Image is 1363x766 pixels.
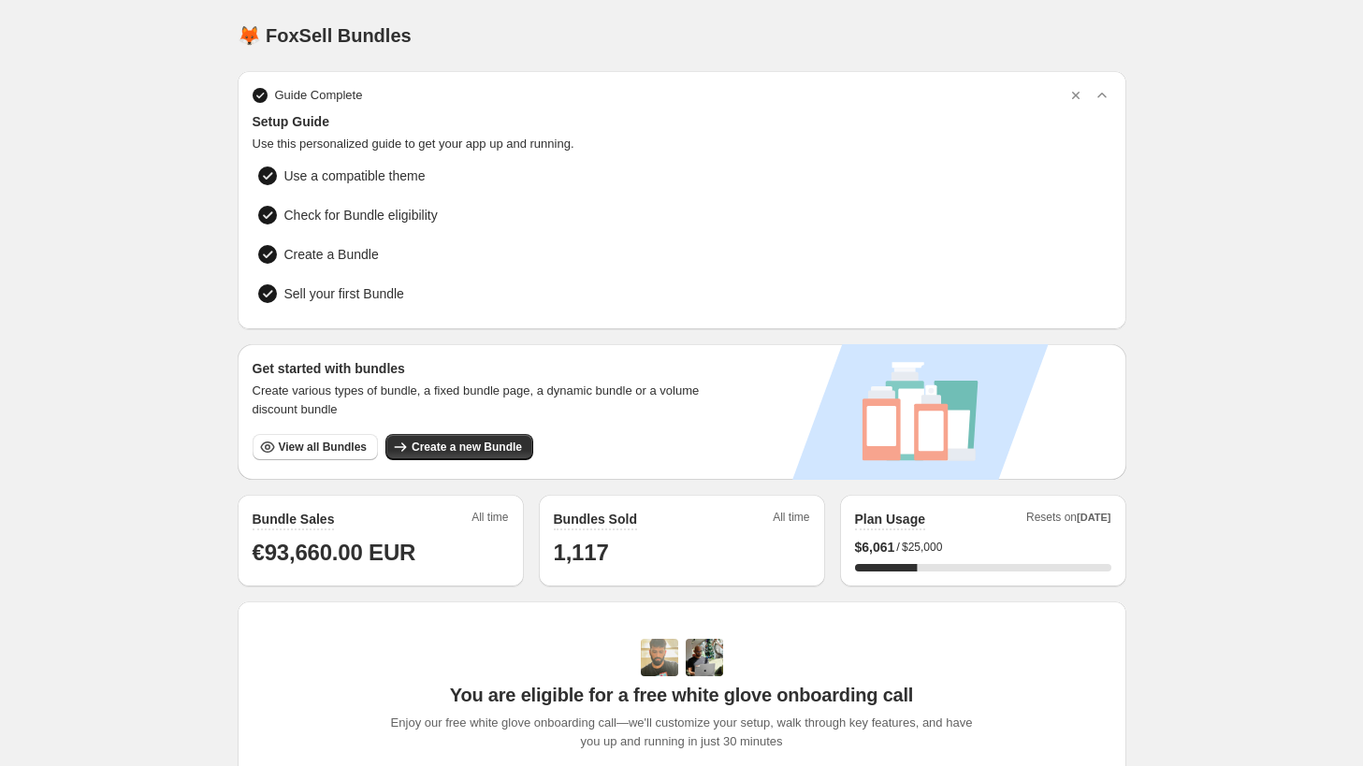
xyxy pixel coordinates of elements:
span: Sell your first Bundle [284,284,404,303]
span: Create a Bundle [284,245,379,264]
h1: 🦊 FoxSell Bundles [238,24,412,47]
img: Adi [641,639,678,676]
button: Create a new Bundle [385,434,533,460]
span: Resets on [1026,510,1111,530]
div: / [855,538,1111,556]
h3: Get started with bundles [253,359,718,378]
span: $25,000 [902,540,942,555]
span: All time [471,510,508,530]
span: $ 6,061 [855,538,895,556]
span: Use a compatible theme [284,166,426,185]
span: Create a new Bundle [412,440,522,455]
span: [DATE] [1077,512,1110,523]
button: View all Bundles [253,434,378,460]
h1: €93,660.00 EUR [253,538,509,568]
span: Check for Bundle eligibility [284,206,438,224]
img: Prakhar [686,639,723,676]
span: Guide Complete [275,86,363,105]
h1: 1,117 [554,538,810,568]
span: Create various types of bundle, a fixed bundle page, a dynamic bundle or a volume discount bundle [253,382,718,419]
h2: Bundle Sales [253,510,335,528]
h2: Bundles Sold [554,510,637,528]
span: Use this personalized guide to get your app up and running. [253,135,1111,153]
span: View all Bundles [279,440,367,455]
h2: Plan Usage [855,510,925,528]
span: Setup Guide [253,112,1111,131]
span: Enjoy our free white glove onboarding call—we'll customize your setup, walk through key features,... [381,714,982,751]
span: You are eligible for a free white glove onboarding call [450,684,913,706]
span: All time [773,510,809,530]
